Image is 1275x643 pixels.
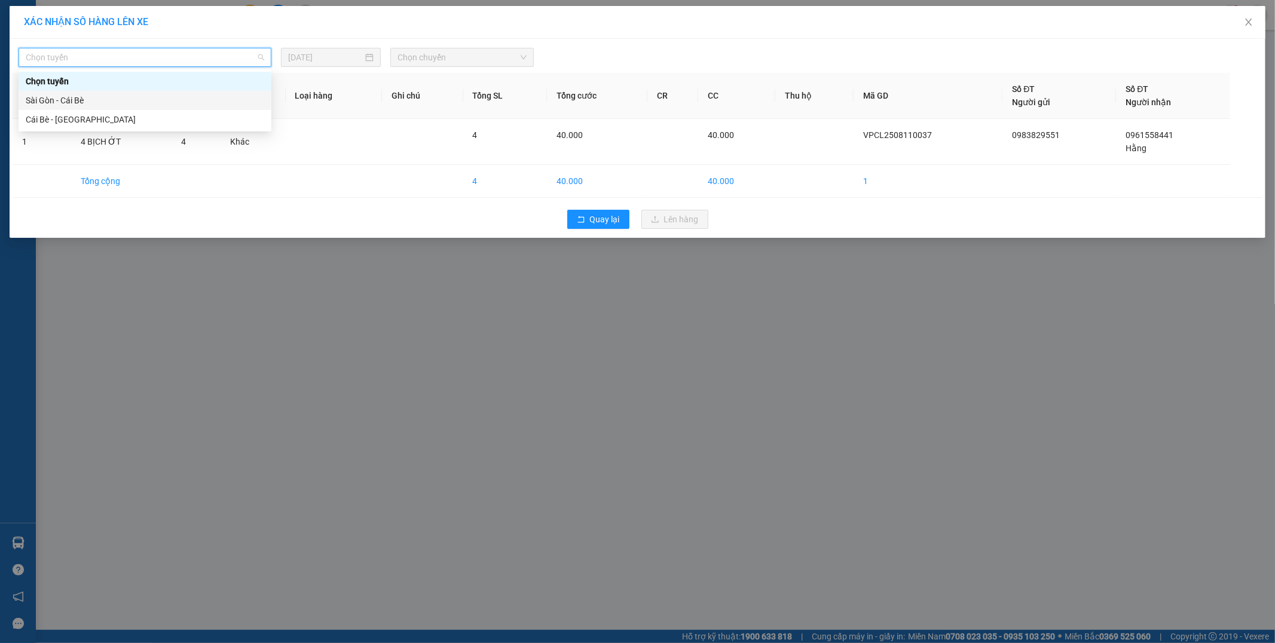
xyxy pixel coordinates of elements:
th: STT [13,73,71,119]
span: Chọn tuyến [26,48,264,66]
span: close [1244,17,1253,27]
span: Hằng [1126,143,1146,153]
div: Sài Gòn - Cái Bè [19,91,271,110]
span: Chọn chuyến [398,48,527,66]
td: Tổng cộng [71,165,172,198]
span: 4 [181,137,186,146]
span: Người gửi [1012,97,1050,107]
th: Tổng cước [547,73,647,119]
span: Số ĐT [1012,84,1035,94]
span: 4 [473,130,478,140]
th: Tổng SL [463,73,548,119]
span: rollback [577,215,585,225]
input: 11/08/2025 [288,51,363,64]
button: Close [1232,6,1265,39]
td: Khác [221,119,286,165]
th: Loại hàng [286,73,382,119]
span: 40.000 [557,130,583,140]
div: Cái Bè - Sài Gòn [19,110,271,129]
span: 0983829551 [1012,130,1060,140]
th: Ghi chú [382,73,463,119]
div: Cái Bè - [GEOGRAPHIC_DATA] [26,113,264,126]
th: CR [647,73,698,119]
div: Chọn tuyến [19,72,271,91]
span: Số ĐT [1126,84,1148,94]
th: Mã GD [854,73,1002,119]
button: uploadLên hàng [641,210,708,229]
td: 1 [13,119,71,165]
span: XÁC NHẬN SỐ HÀNG LÊN XE [24,16,148,27]
div: Chọn tuyến [26,75,264,88]
span: Quay lại [590,213,620,226]
td: 4 BỊCH ỚT [71,119,172,165]
th: CC [698,73,775,119]
td: 1 [854,165,1002,198]
span: 40.000 [708,130,734,140]
div: Sài Gòn - Cái Bè [26,94,264,107]
span: 0961558441 [1126,130,1173,140]
td: 40.000 [547,165,647,198]
button: rollbackQuay lại [567,210,629,229]
span: Người nhận [1126,97,1171,107]
span: VPCL2508110037 [863,130,932,140]
td: 40.000 [698,165,775,198]
td: 4 [463,165,548,198]
th: Thu hộ [775,73,854,119]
